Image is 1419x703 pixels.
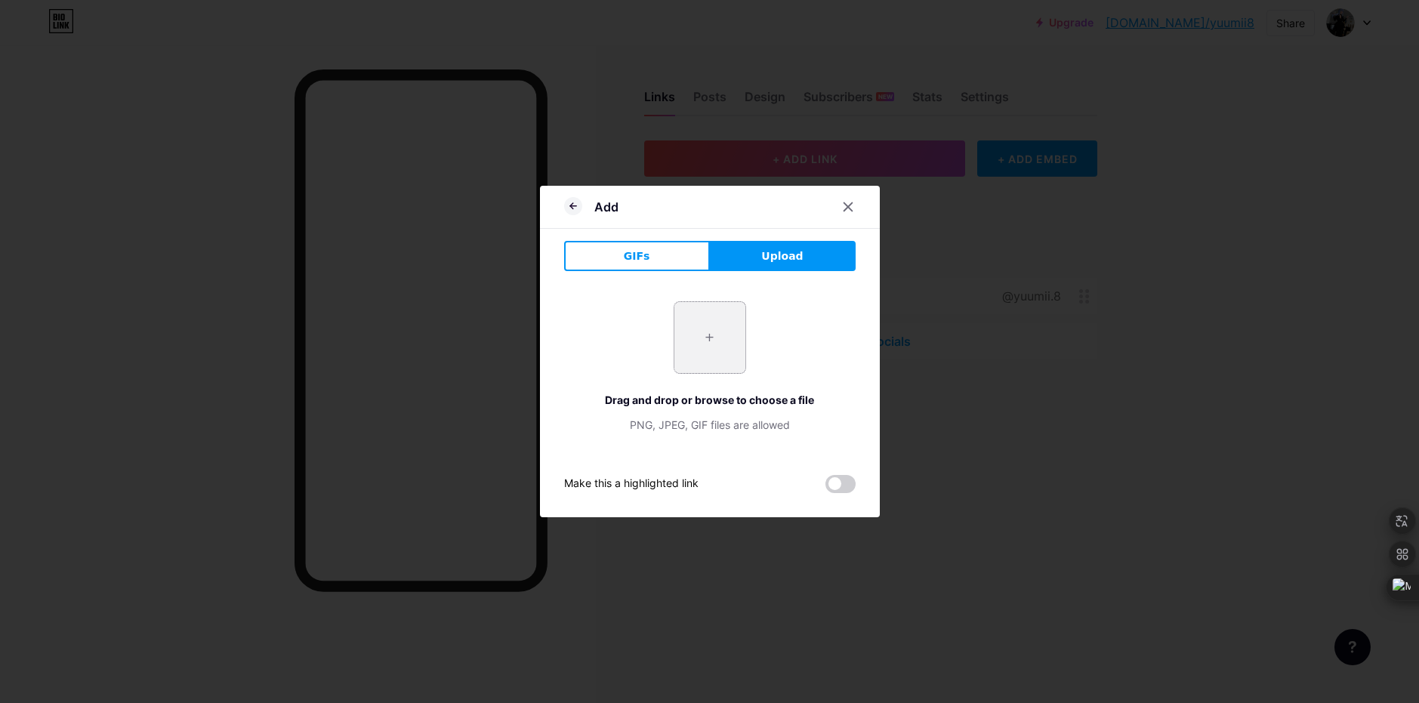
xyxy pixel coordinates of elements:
[564,417,856,433] div: PNG, JPEG, GIF files are allowed
[564,475,699,493] div: Make this a highlighted link
[594,198,618,216] div: Add
[564,392,856,408] div: Drag and drop or browse to choose a file
[624,248,650,264] span: GIFs
[564,241,710,271] button: GIFs
[761,248,803,264] span: Upload
[710,241,856,271] button: Upload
